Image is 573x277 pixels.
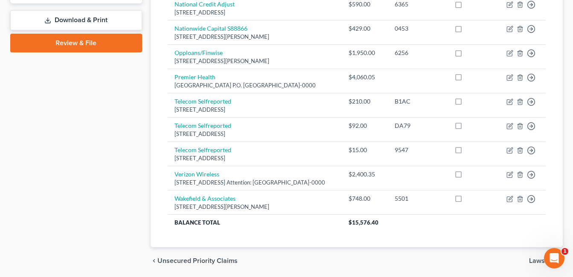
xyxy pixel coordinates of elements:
[175,73,215,81] a: Premier Health
[175,98,231,105] a: Telecom Selfreported
[175,106,335,114] div: [STREET_ADDRESS]
[395,49,441,57] div: 6256
[175,9,335,17] div: [STREET_ADDRESS]
[175,154,335,162] div: [STREET_ADDRESS]
[349,170,381,179] div: $2,400.35
[175,25,247,32] a: Nationwide Capital S88866
[529,257,563,264] button: Lawsuits chevron_right
[175,170,219,178] a: Verizon Wireless
[175,203,335,211] div: [STREET_ADDRESS][PERSON_NAME]
[175,122,231,129] a: Telecom Selfreported
[349,121,381,130] div: $92.00
[395,97,441,106] div: B1AC
[529,257,556,264] span: Lawsuits
[349,24,381,33] div: $429.00
[175,0,235,8] a: National Credit Adjust
[10,34,142,52] a: Review & File
[10,10,142,30] a: Download & Print
[151,257,157,264] i: chevron_left
[175,33,335,41] div: [STREET_ADDRESS][PERSON_NAME]
[157,257,238,264] span: Unsecured Priority Claims
[349,73,381,81] div: $4,060.05
[544,248,564,268] iframe: Intercom live chat
[395,194,441,203] div: 5501
[349,49,381,57] div: $1,950.00
[175,130,335,138] div: [STREET_ADDRESS]
[349,97,381,106] div: $210.00
[395,24,441,33] div: 0453
[395,146,441,154] div: 9547
[175,146,231,153] a: Telecom Selfreported
[349,219,378,226] span: $15,576.40
[151,257,238,264] button: chevron_left Unsecured Priority Claims
[349,146,381,154] div: $15.00
[175,195,236,202] a: Wakefield & Associates
[175,49,223,56] a: Opploans/Finwise
[349,194,381,203] div: $748.00
[561,248,568,255] span: 1
[168,214,342,230] th: Balance Total
[175,57,335,65] div: [STREET_ADDRESS][PERSON_NAME]
[175,81,335,89] div: [GEOGRAPHIC_DATA] P.O. [GEOGRAPHIC_DATA]-0000
[175,179,335,187] div: [STREET_ADDRESS] Attention: [GEOGRAPHIC_DATA]-0000
[395,121,441,130] div: DA79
